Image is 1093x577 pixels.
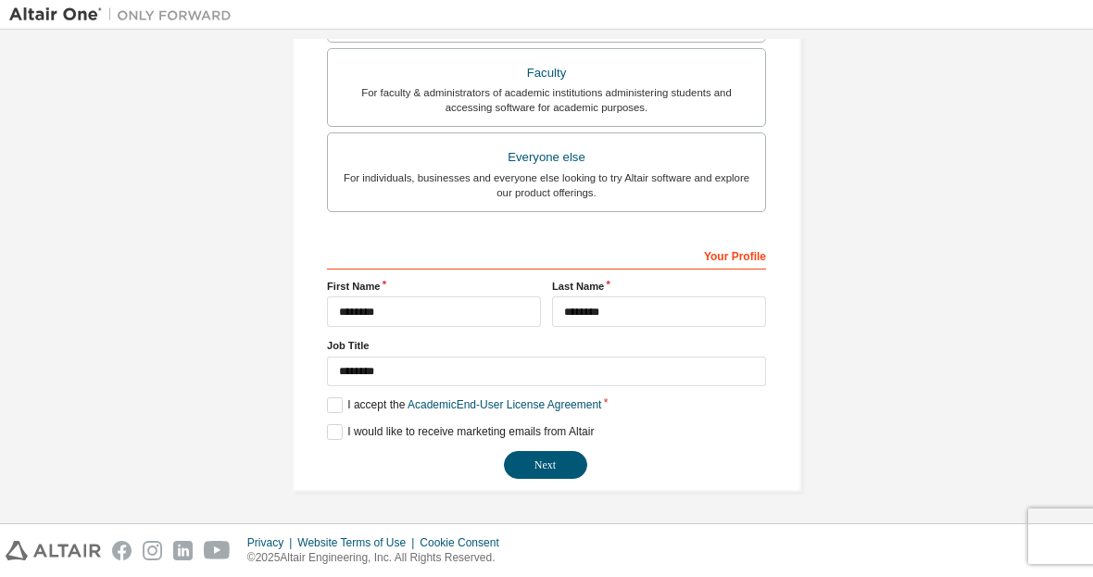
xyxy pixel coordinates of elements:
label: I accept the [327,397,601,413]
a: Academic End-User License Agreement [408,398,601,411]
img: youtube.svg [204,541,231,560]
img: instagram.svg [143,541,162,560]
label: I would like to receive marketing emails from Altair [327,424,594,440]
div: Everyone else [339,144,754,170]
label: Last Name [552,279,766,294]
div: Your Profile [327,240,766,270]
div: For individuals, businesses and everyone else looking to try Altair software and explore our prod... [339,170,754,200]
div: For faculty & administrators of academic institutions administering students and accessing softwa... [339,85,754,115]
p: © 2025 Altair Engineering, Inc. All Rights Reserved. [247,550,510,566]
img: facebook.svg [112,541,132,560]
img: altair_logo.svg [6,541,101,560]
img: linkedin.svg [173,541,193,560]
button: Next [504,451,587,479]
div: Faculty [339,60,754,86]
div: Privacy [247,535,297,550]
div: Cookie Consent [420,535,509,550]
img: Altair One [9,6,241,24]
label: First Name [327,279,541,294]
label: Job Title [327,338,766,353]
div: Website Terms of Use [297,535,420,550]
